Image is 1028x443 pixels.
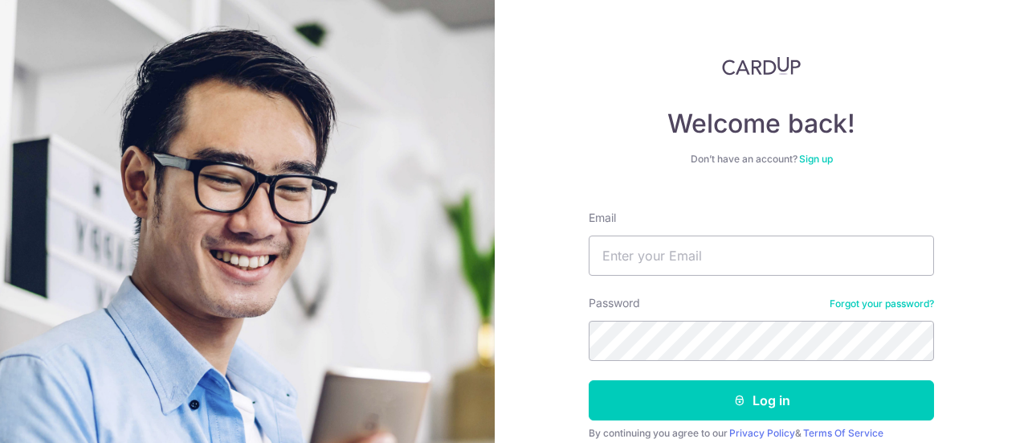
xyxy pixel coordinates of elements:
[722,56,801,76] img: CardUp Logo
[803,427,883,439] a: Terms Of Service
[729,427,795,439] a: Privacy Policy
[589,427,934,440] div: By continuing you agree to our &
[589,380,934,420] button: Log in
[589,210,616,226] label: Email
[589,153,934,166] div: Don’t have an account?
[589,108,934,140] h4: Welcome back!
[830,297,934,310] a: Forgot your password?
[589,236,934,276] input: Enter your Email
[589,295,640,311] label: Password
[799,153,833,165] a: Sign up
